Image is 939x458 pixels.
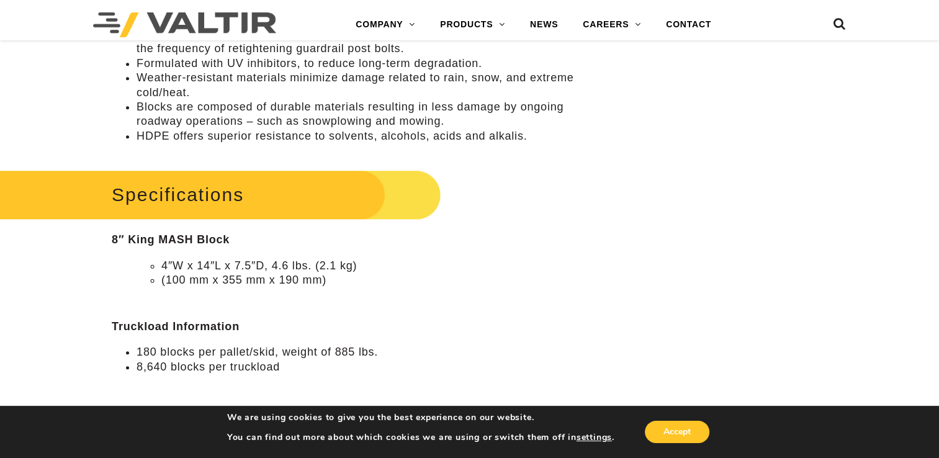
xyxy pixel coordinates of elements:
a: CONTACT [654,12,724,37]
li: Blocks are composed of durable materials resulting in less damage by ongoing roadway operations –... [137,100,593,129]
img: Valtir [93,12,276,37]
li: 4″W x 14″L x 7.5″D, 4.6 lbs. (2.1 kg) [161,259,593,273]
a: COMPANY [343,12,428,37]
p: You can find out more about which cookies we are using or switch them off in . [227,432,614,443]
li: 8,640 blocks per truckload [137,360,593,374]
strong: Truckload Information [112,320,240,333]
button: Accept [645,421,709,443]
a: CAREERS [570,12,654,37]
li: King Blocks are designed to retain their original size over time, which helps reduce the frequenc... [137,27,593,56]
p: We are using cookies to give you the best experience on our website. [227,412,614,423]
li: 180 blocks per pallet/skid, weight of 885 lbs. [137,345,593,359]
strong: 8″ King MASH Block [112,233,230,246]
a: PRODUCTS [428,12,518,37]
button: settings [577,432,612,443]
li: Weather-resistant materials minimize damage related to rain, snow, and extreme cold/heat. [137,71,593,100]
li: HDPE offers superior resistance to solvents, alcohols, acids and alkalis. [137,129,593,143]
li: Formulated with UV inhibitors, to reduce long-term degradation. [137,56,593,71]
li: (100 mm x 355 mm x 190 mm) [161,273,593,287]
a: NEWS [518,12,570,37]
